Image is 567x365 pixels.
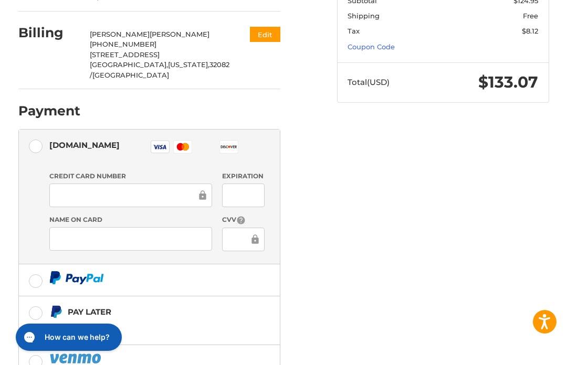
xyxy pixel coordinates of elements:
[49,323,265,332] iframe: PayPal Message 1
[90,30,150,38] span: [PERSON_NAME]
[10,320,125,355] iframe: Gorgias live chat messenger
[90,60,168,69] span: [GEOGRAPHIC_DATA],
[348,27,360,35] span: Tax
[168,60,209,69] span: [US_STATE],
[222,215,265,225] label: CVV
[90,50,160,59] span: [STREET_ADDRESS]
[49,136,120,154] div: [DOMAIN_NAME]
[478,72,538,92] span: $133.07
[90,40,156,48] span: [PHONE_NUMBER]
[348,77,390,87] span: Total (USD)
[49,171,212,181] label: Credit Card Number
[49,352,103,365] img: PayPal icon
[348,12,380,20] span: Shipping
[523,12,538,20] span: Free
[49,215,212,224] label: Name on Card
[150,30,209,38] span: [PERSON_NAME]
[18,25,80,41] h2: Billing
[49,271,104,284] img: PayPal icon
[90,60,229,79] span: 32082 /
[222,171,265,181] label: Expiration
[68,303,265,320] div: Pay Later
[250,27,280,42] button: Edit
[522,27,538,35] span: $8.12
[18,103,80,119] h2: Payment
[92,71,169,79] span: [GEOGRAPHIC_DATA]
[348,42,395,51] a: Coupon Code
[49,305,62,318] img: Pay Later icon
